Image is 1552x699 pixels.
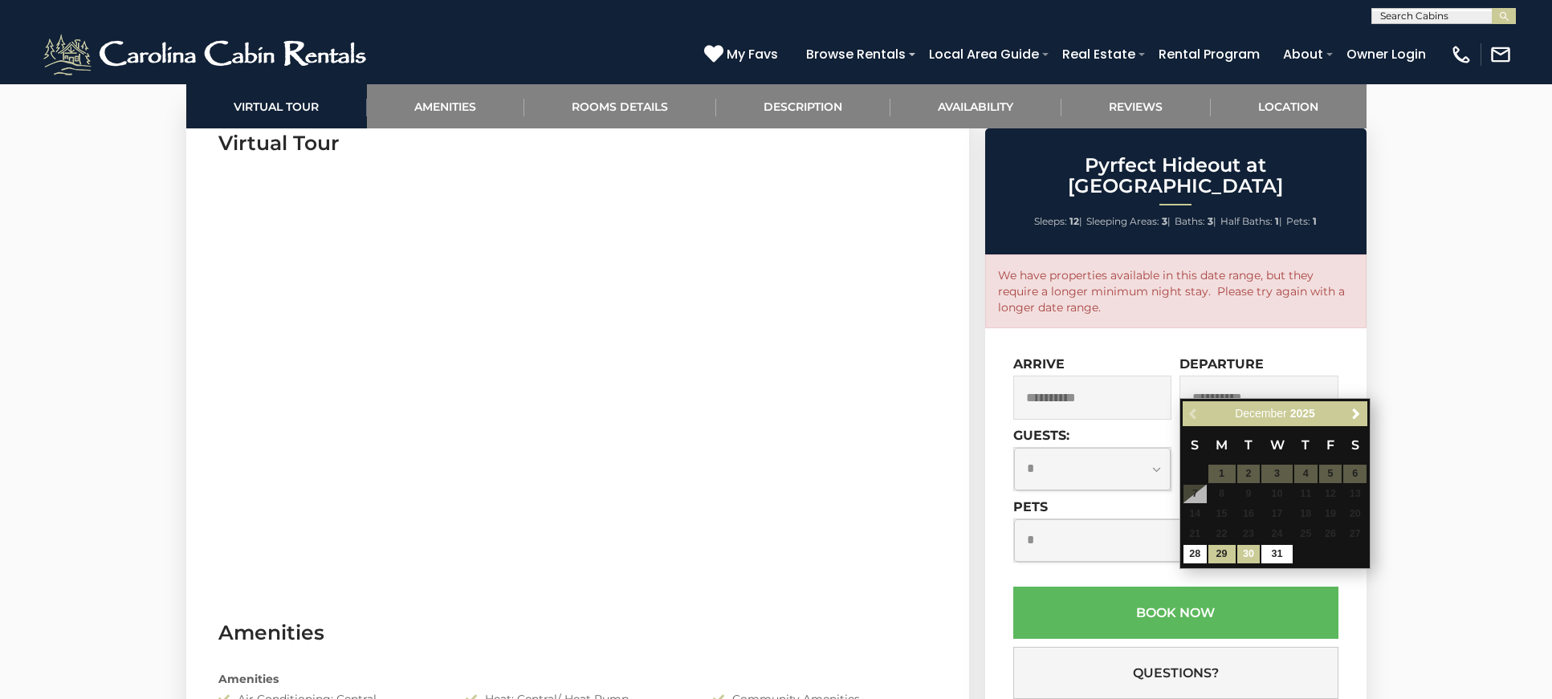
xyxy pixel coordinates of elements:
span: Sleeping Areas: [1086,215,1159,227]
button: Book Now [1013,587,1338,639]
img: phone-regular-white.png [1450,43,1473,66]
a: Browse Rentals [798,40,914,68]
a: 31 [1261,545,1292,563]
td: Checkout must be after start date [1208,484,1236,504]
span: Thursday [1301,437,1310,453]
td: Checkout must be after start date [1183,504,1208,524]
td: Checkout must be after start date [1236,484,1261,504]
a: Local Area Guide [921,40,1047,68]
a: Rooms Details [524,84,716,128]
td: Checkout must be after start date [1293,524,1318,544]
span: Sunday [1191,437,1199,453]
li: | [1220,211,1282,232]
a: 29 [1208,545,1236,563]
td: $646 [1261,544,1293,564]
span: Sleeps: [1034,215,1067,227]
strong: 1 [1313,215,1317,227]
span: 10 [1261,485,1292,503]
td: Checkout must be after start date [1236,524,1261,544]
td: Checkout must be after start date [1208,524,1236,544]
span: December [1235,407,1287,420]
a: Virtual Tour [186,84,367,128]
td: Checkout must be after start date [1318,484,1343,504]
td: Checkout must be after start date [1342,504,1367,524]
span: 19 [1319,505,1342,523]
span: Tuesday [1244,437,1253,453]
a: Next [1346,404,1366,424]
td: Checkout must be after start date [1342,484,1367,504]
span: Friday [1326,437,1334,453]
label: Pets [1013,499,1048,514]
span: 12 [1319,485,1342,503]
span: Wednesday [1270,437,1285,453]
span: My Favs [727,44,778,64]
p: We have properties available in this date range, but they require a longer minimum night stay. Pl... [998,267,1354,315]
a: Availability [890,84,1061,128]
span: Baths: [1175,215,1205,227]
strong: 3 [1162,215,1167,227]
span: 20 [1343,505,1367,523]
span: Half Baths: [1220,215,1273,227]
div: Amenities [206,671,949,687]
td: $632 [1208,544,1236,564]
label: Guests: [1013,428,1069,443]
button: Questions? [1013,647,1338,699]
span: 21 [1183,525,1207,543]
span: 15 [1208,505,1236,523]
img: White-1-2.png [40,30,373,79]
td: Checkout must be after start date [1293,484,1318,504]
span: 24 [1261,525,1292,543]
span: Pets: [1286,215,1310,227]
a: 30 [1237,545,1261,563]
img: mail-regular-white.png [1489,43,1512,66]
label: Arrive [1013,356,1065,372]
label: Departure [1179,356,1264,372]
span: 8 [1208,485,1236,503]
strong: 1 [1275,215,1279,227]
td: $631 [1183,544,1208,564]
a: Owner Login [1338,40,1434,68]
span: Monday [1216,437,1228,453]
strong: 12 [1069,215,1079,227]
td: Checkout must be after start date [1208,504,1236,524]
span: 26 [1319,525,1342,543]
td: Checkout must be after start date [1236,504,1261,524]
li: | [1175,211,1216,232]
span: 23 [1237,525,1261,543]
a: About [1275,40,1331,68]
span: 13 [1343,485,1367,503]
span: 11 [1294,485,1318,503]
span: Next [1350,408,1363,421]
a: 28 [1183,545,1207,563]
td: Checkout must be after start date [1261,484,1293,504]
span: 18 [1294,505,1318,523]
a: My Favs [704,44,782,65]
span: 25 [1294,525,1318,543]
span: 16 [1237,505,1261,523]
h3: Amenities [218,619,937,647]
span: 22 [1208,525,1236,543]
td: Checkout must be after start date [1318,524,1343,544]
span: 14 [1183,505,1207,523]
h2: Pyrfect Hideout at [GEOGRAPHIC_DATA] [989,155,1363,197]
span: 9 [1237,485,1261,503]
span: 17 [1261,505,1292,523]
a: Rental Program [1151,40,1268,68]
a: Description [716,84,890,128]
span: Saturday [1351,437,1359,453]
a: Reviews [1061,84,1211,128]
td: Checkout must be after start date [1261,524,1293,544]
span: 2025 [1290,407,1315,420]
li: | [1034,211,1082,232]
a: Location [1211,84,1367,128]
td: Checkout must be after start date [1318,504,1343,524]
td: Checkout must be after start date [1261,504,1293,524]
strong: 3 [1208,215,1213,227]
td: $641 [1236,544,1261,564]
h3: Virtual Tour [218,129,937,157]
a: Amenities [367,84,524,128]
td: Checkout must be after start date [1293,504,1318,524]
td: Checkout must be after start date [1183,524,1208,544]
li: | [1086,211,1171,232]
a: Real Estate [1054,40,1143,68]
